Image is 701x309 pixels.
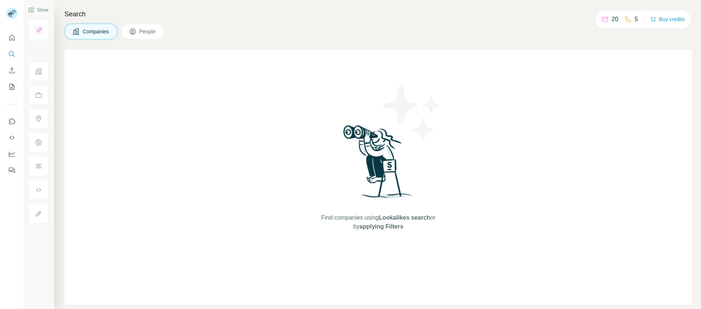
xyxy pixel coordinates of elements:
span: applying Filters [360,223,403,230]
button: My lists [6,80,18,93]
p: 20 [612,15,618,24]
span: People [139,28,156,35]
span: Find companies using or by [319,213,437,231]
button: Enrich CSV [6,64,18,77]
button: Show [23,4,53,16]
button: Feedback [6,164,18,177]
button: Use Surfe on LinkedIn [6,115,18,128]
button: Search [6,47,18,61]
img: Surfe Illustration - Stars [378,79,445,146]
p: 5 [635,15,638,24]
button: Quick start [6,31,18,45]
button: Buy credits [650,14,685,24]
button: Dashboard [6,147,18,161]
span: Companies [83,28,110,35]
span: Lookalikes search [379,214,430,221]
h4: Search [65,9,692,19]
img: Surfe Illustration - Woman searching with binoculars [340,123,417,206]
button: Use Surfe API [6,131,18,144]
